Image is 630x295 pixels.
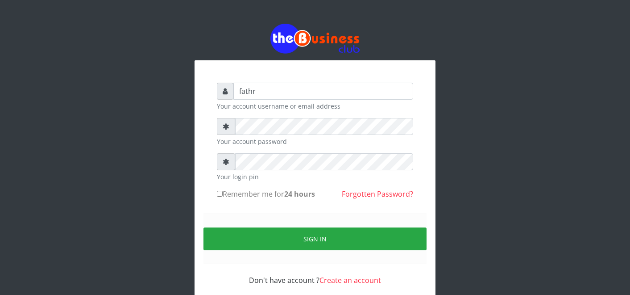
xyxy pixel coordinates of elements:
small: Your login pin [217,172,413,181]
div: Don't have account ? [217,264,413,286]
input: Username or email address [233,83,413,100]
b: 24 hours [284,189,315,199]
a: Forgotten Password? [342,189,413,199]
input: Remember me for24 hours [217,191,223,197]
a: Create an account [319,275,381,285]
button: Sign in [203,228,427,250]
label: Remember me for [217,189,315,199]
small: Your account username or email address [217,101,413,111]
small: Your account password [217,137,413,146]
